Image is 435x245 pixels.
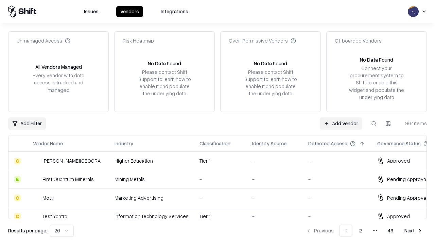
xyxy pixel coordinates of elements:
[33,194,40,201] img: Motti
[8,117,46,130] button: Add Filter
[14,213,21,219] div: C
[14,176,21,183] div: B
[387,213,410,220] div: Approved
[33,140,63,147] div: Vendor Name
[148,60,181,67] div: No Data Found
[335,37,382,44] div: Offboarded Vendors
[229,37,296,44] div: Over-Permissive Vendors
[14,158,21,164] div: C
[377,140,421,147] div: Governance Status
[199,140,230,147] div: Classification
[252,176,297,183] div: -
[382,225,399,237] button: 49
[242,68,299,97] div: Please contact Shift Support to learn how to enable it and populate the underlying data
[308,213,366,220] div: -
[115,157,189,164] div: Higher Education
[33,176,40,183] img: First Quantum Minerals
[33,213,40,219] img: Test Yantra
[199,194,241,201] div: -
[252,157,297,164] div: -
[17,37,70,44] div: Unmanaged Access
[252,213,297,220] div: -
[199,176,241,183] div: -
[348,65,405,101] div: Connect your procurement system to Shift to enable this widget and populate the underlying data
[400,120,427,127] div: 964 items
[42,194,54,201] div: Motti
[80,6,103,17] button: Issues
[387,194,427,201] div: Pending Approval
[308,176,366,183] div: -
[42,176,94,183] div: First Quantum Minerals
[360,56,393,63] div: No Data Found
[8,227,47,234] p: Results per page:
[308,194,366,201] div: -
[320,117,362,130] a: Add Vendor
[254,60,287,67] div: No Data Found
[308,140,347,147] div: Detected Access
[302,225,427,237] nav: pagination
[42,157,104,164] div: [PERSON_NAME][GEOGRAPHIC_DATA]
[252,140,286,147] div: Identity Source
[387,176,427,183] div: Pending Approval
[157,6,192,17] button: Integrations
[42,213,67,220] div: Test Yantra
[354,225,367,237] button: 2
[199,157,241,164] div: Tier 1
[35,63,82,70] div: All Vendors Managed
[199,213,241,220] div: Tier 1
[252,194,297,201] div: -
[116,6,143,17] button: Vendors
[136,68,193,97] div: Please contact Shift Support to learn how to enable it and populate the underlying data
[33,158,40,164] img: Reichman University
[30,72,87,93] div: Every vendor with data access is tracked and managed
[115,194,189,201] div: Marketing Advertising
[339,225,352,237] button: 1
[387,157,410,164] div: Approved
[115,176,189,183] div: Mining Metals
[308,157,366,164] div: -
[400,225,427,237] button: Next
[14,194,21,201] div: C
[123,37,154,44] div: Risk Heatmap
[115,213,189,220] div: Information Technology Services
[115,140,133,147] div: Industry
